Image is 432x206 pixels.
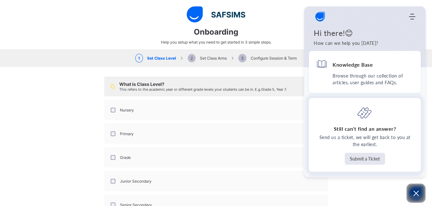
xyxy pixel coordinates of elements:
span: This refers to the academic year or different grade levels your students can be in. E.g. Grade 5,... [119,87,287,92]
span: Set Class Level [135,56,176,61]
span: Company logo [314,10,326,23]
span: Set Class Arms [188,56,227,61]
h4: Still can't find an answer? [334,125,396,132]
span: What is Class Level? [119,81,164,87]
div: Modules Menu [408,13,416,20]
label: Junior Secondary [120,179,152,184]
p: How can we help you today? [314,40,416,47]
span: Onboarding [194,27,238,37]
span: Help you setup what you need to get started in 3 simple steps. [161,40,271,45]
span: 1 [135,54,143,62]
button: Open asap [406,184,426,203]
img: logo [314,10,326,23]
label: Grade [120,155,131,160]
label: Nursery [120,108,134,112]
p: Browse through our collection of articles, user guides and FAQs. [333,72,414,86]
span: Configure Session & Term [238,56,297,61]
span: 3 [238,54,247,62]
h4: Knowledge Base [333,61,373,68]
h1: Hi there!😊 [314,28,416,38]
p: Send us a ticket, we will get back to you at the earliest. [316,134,414,148]
label: Primary [120,131,134,136]
button: Submit a Ticket [345,153,385,165]
img: logo [187,6,245,22]
div: Knowledge BaseBrowse through our collection of articles, user guides and FAQs. [309,51,421,93]
span: 2 [188,54,196,62]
